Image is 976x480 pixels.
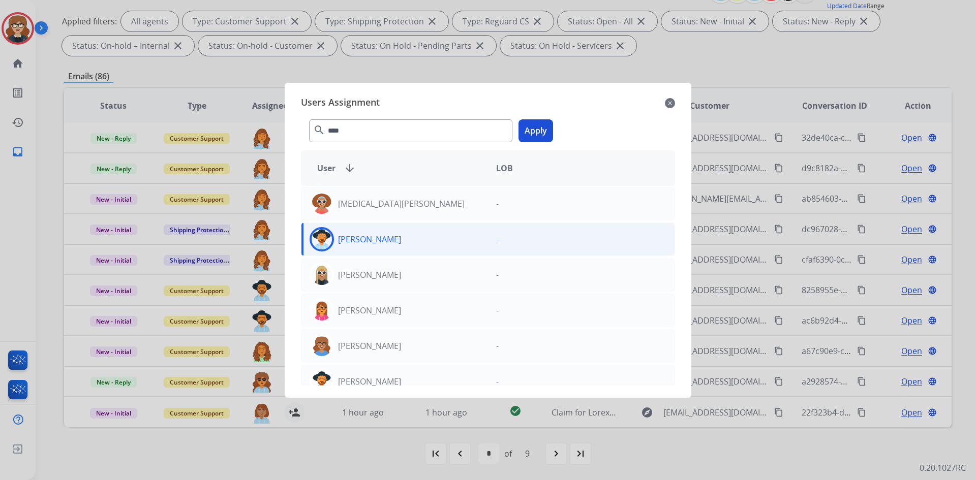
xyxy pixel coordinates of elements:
[338,198,465,210] p: [MEDICAL_DATA][PERSON_NAME]
[309,162,488,174] div: User
[665,97,675,109] mat-icon: close
[496,375,499,388] p: -
[496,198,499,210] p: -
[496,304,499,316] p: -
[301,95,380,111] span: Users Assignment
[338,304,401,316] p: [PERSON_NAME]
[518,119,553,142] button: Apply
[313,124,325,136] mat-icon: search
[496,340,499,352] p: -
[496,162,513,174] span: LOB
[338,233,401,245] p: [PERSON_NAME]
[338,340,401,352] p: [PERSON_NAME]
[496,233,499,245] p: -
[496,269,499,281] p: -
[338,269,401,281] p: [PERSON_NAME]
[338,375,401,388] p: [PERSON_NAME]
[344,162,356,174] mat-icon: arrow_downward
